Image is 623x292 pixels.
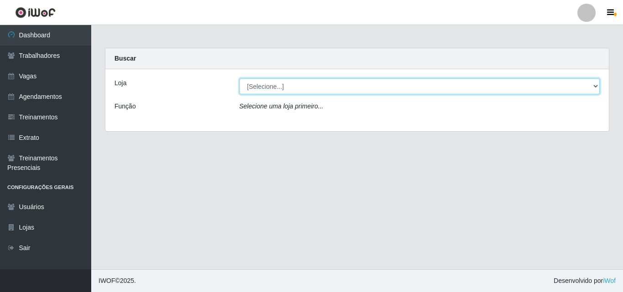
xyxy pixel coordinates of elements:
[603,277,616,284] a: iWof
[99,277,115,284] span: IWOF
[114,78,126,88] label: Loja
[239,102,323,110] i: Selecione uma loja primeiro...
[114,102,136,111] label: Função
[15,7,56,18] img: CoreUI Logo
[554,276,616,286] span: Desenvolvido por
[114,55,136,62] strong: Buscar
[99,276,136,286] span: © 2025 .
